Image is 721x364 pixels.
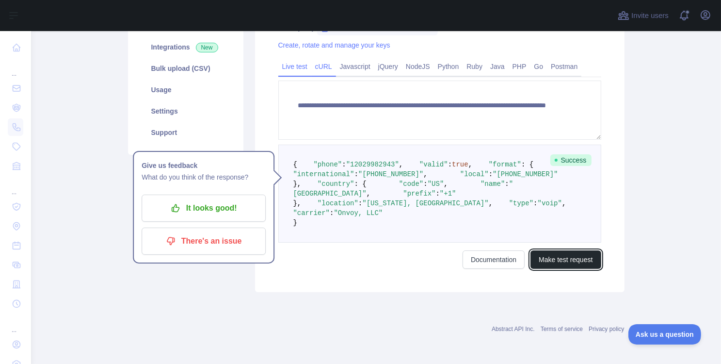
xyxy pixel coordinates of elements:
span: , [468,161,472,168]
span: , [444,180,448,188]
a: Usage [140,79,232,100]
span: : [330,209,334,217]
a: Live test [278,59,311,74]
a: cURL [311,59,336,74]
span: "[PHONE_NUMBER]" [358,170,423,178]
a: Ruby [463,59,486,74]
span: : { [521,161,533,168]
span: "[GEOGRAPHIC_DATA]" [293,180,513,198]
span: "carrier" [293,209,330,217]
a: jQuery [374,59,402,74]
span: : { [354,180,367,188]
span: "name" [481,180,505,188]
span: "country" [318,180,354,188]
span: } [293,219,297,227]
button: It looks good! [142,195,266,222]
a: Create, rotate and manage your keys [278,41,390,49]
span: Invite users [631,10,669,21]
span: : [533,199,537,207]
span: "12029982943" [346,161,399,168]
span: : [423,180,427,188]
span: : [342,161,346,168]
a: Go [530,59,547,74]
a: Documentation [463,250,525,269]
span: : [489,170,493,178]
button: Invite users [616,8,671,23]
span: true [452,161,468,168]
a: Settings [140,100,232,122]
iframe: Toggle Customer Support [628,324,702,345]
span: "+1" [440,190,456,198]
a: Postman [547,59,581,74]
span: "US" [428,180,444,188]
span: "code" [399,180,423,188]
span: "format" [489,161,521,168]
span: : [358,199,362,207]
span: , [423,170,427,178]
span: "[PHONE_NUMBER]" [493,170,558,178]
a: Java [486,59,509,74]
a: Javascript [336,59,374,74]
a: PHP [509,59,530,74]
span: "local" [460,170,489,178]
span: , [562,199,566,207]
div: ... [8,177,23,196]
h1: Give us feedback [142,160,266,171]
span: , [367,190,370,198]
a: Bulk upload (CSV) [140,58,232,79]
div: ... [8,314,23,334]
span: , [399,161,403,168]
span: }, [293,180,302,188]
span: New [196,43,218,52]
p: What do you think of the response? [142,171,266,183]
span: , [489,199,493,207]
span: Success [550,154,592,166]
a: Python [434,59,463,74]
div: ... [8,58,23,78]
span: "voip" [538,199,562,207]
a: Support [140,122,232,143]
a: Terms of service [541,326,583,332]
span: "phone" [314,161,342,168]
span: "[US_STATE], [GEOGRAPHIC_DATA]" [362,199,488,207]
button: Make test request [530,250,601,269]
span: { [293,161,297,168]
span: "prefix" [403,190,435,198]
a: Privacy policy [589,326,624,332]
span: : [448,161,452,168]
span: }, [293,199,302,207]
span: : [354,170,358,178]
p: It looks good! [149,200,258,216]
span: "international" [293,170,354,178]
span: "Onvoy, LLC" [334,209,383,217]
span: : [505,180,509,188]
span: "valid" [419,161,448,168]
a: Integrations New [140,36,232,58]
span: "location" [318,199,358,207]
a: Abstract API Inc. [492,326,535,332]
span: : [436,190,440,198]
p: There's an issue [149,233,258,249]
span: "type" [509,199,533,207]
a: NodeJS [402,59,434,74]
button: There's an issue [142,228,266,255]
